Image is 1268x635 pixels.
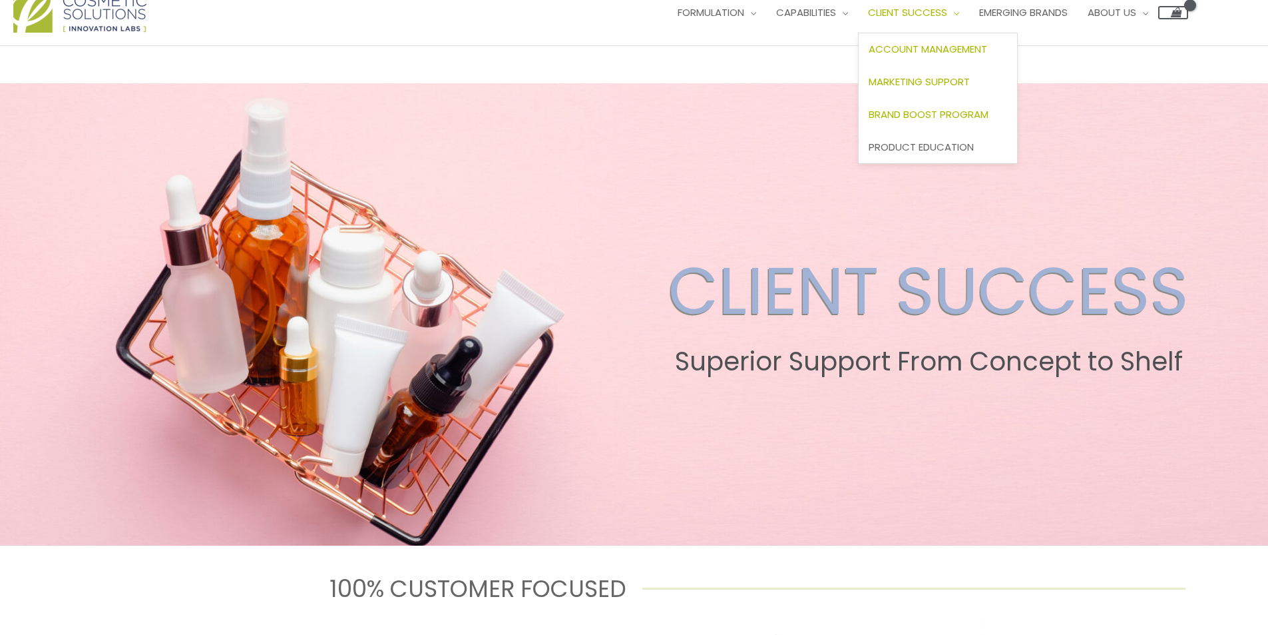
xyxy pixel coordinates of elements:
[868,5,947,19] span: Client Success
[1088,5,1136,19] span: About Us
[859,33,1017,66] a: Account Management
[1158,6,1188,19] a: View Shopping Cart, empty
[859,131,1017,163] a: Product Education
[869,140,974,154] span: Product Education
[869,75,970,89] span: Marketing Support
[776,5,836,19] span: Capabilities
[869,42,987,56] span: Account Management
[668,346,1189,377] h2: Superior Support From Concept to Shelf
[678,5,744,19] span: Formulation
[668,252,1189,330] h2: CLIENT SUCCESS
[979,5,1068,19] span: Emerging Brands
[859,66,1017,99] a: Marketing Support
[869,107,988,121] span: Brand Boost Program
[859,98,1017,131] a: Brand Boost Program
[83,572,626,605] h1: 100% CUSTOMER FOCUSED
